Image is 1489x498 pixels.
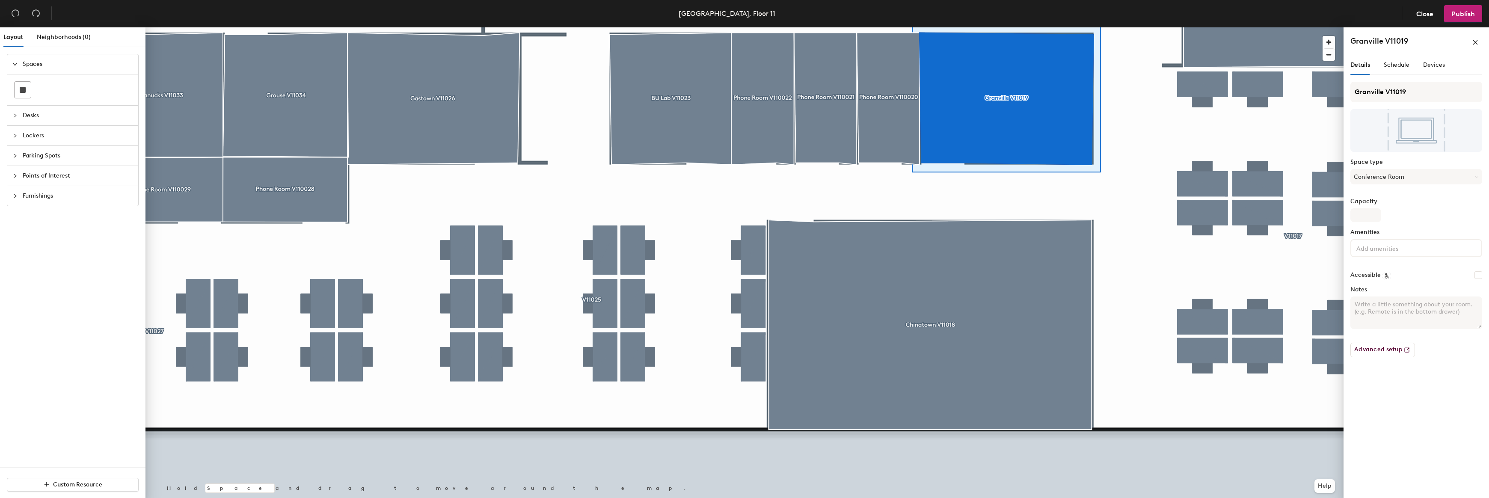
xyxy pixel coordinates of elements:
[1355,243,1432,253] input: Add amenities
[23,146,133,166] span: Parking Spots
[53,481,102,488] span: Custom Resource
[3,33,23,41] span: Layout
[1423,61,1445,68] span: Devices
[11,9,20,18] span: undo
[1350,198,1482,205] label: Capacity
[1416,10,1433,18] span: Close
[12,62,18,67] span: expanded
[1314,479,1335,493] button: Help
[23,54,133,74] span: Spaces
[12,153,18,158] span: collapsed
[1350,229,1482,236] label: Amenities
[1409,5,1441,22] button: Close
[27,5,44,22] button: Redo (⌘ + ⇧ + Z)
[1384,61,1409,68] span: Schedule
[1350,169,1482,184] button: Conference Room
[1350,343,1415,357] button: Advanced setup
[12,173,18,178] span: collapsed
[1350,286,1482,293] label: Notes
[1350,272,1381,279] label: Accessible
[12,193,18,199] span: collapsed
[23,126,133,145] span: Lockers
[1451,10,1475,18] span: Publish
[1350,61,1370,68] span: Details
[1350,159,1482,166] label: Space type
[1350,109,1482,152] img: The space named Granville V11019
[7,5,24,22] button: Undo (⌘ + Z)
[23,106,133,125] span: Desks
[12,113,18,118] span: collapsed
[1472,39,1478,45] span: close
[23,186,133,206] span: Furnishings
[23,166,133,186] span: Points of Interest
[37,33,91,41] span: Neighborhoods (0)
[12,133,18,138] span: collapsed
[1350,36,1409,47] h4: Granville V11019
[679,8,775,19] div: [GEOGRAPHIC_DATA], Floor 11
[1444,5,1482,22] button: Publish
[7,478,139,492] button: Custom Resource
